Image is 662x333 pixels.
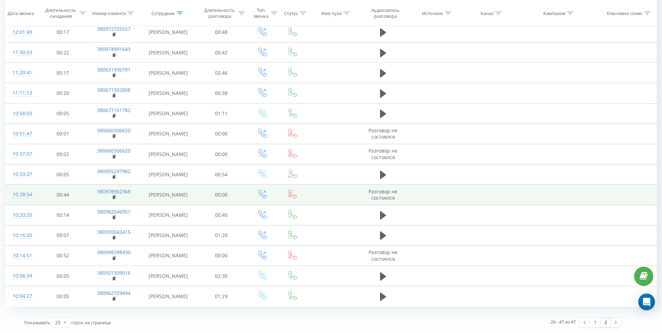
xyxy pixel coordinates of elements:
[196,103,246,124] td: 01:11
[92,10,126,16] div: Номер клиента
[38,124,88,144] td: 00:01
[97,25,131,32] a: 380972725557
[97,188,131,195] a: 380978902368
[38,225,88,245] td: 00:07
[44,7,78,19] div: Длительность ожидания
[38,245,88,266] td: 00:52
[38,43,88,63] td: 00:22
[97,208,131,215] a: 380982046951
[369,249,397,262] span: Разговор не состоялся
[196,63,246,83] td: 02:46
[8,10,34,16] div: Дата звонка
[140,124,196,144] td: [PERSON_NAME]
[38,185,88,205] td: 00:44
[140,103,196,124] td: [PERSON_NAME]
[13,107,31,120] div: 10:58:03
[38,266,88,286] td: 00:05
[140,205,196,225] td: [PERSON_NAME]
[97,66,131,73] a: 380631936791
[97,168,131,175] a: 380955297982
[97,46,131,52] a: 380974991643
[97,229,131,235] a: 380930042415
[196,286,246,306] td: 01:29
[97,147,131,154] a: 380660306620
[196,266,246,286] td: 02:30
[140,63,196,83] td: [PERSON_NAME]
[196,144,246,164] td: 00:00
[196,43,246,63] td: 00:42
[13,229,31,242] div: 10:16:20
[638,294,655,310] div: Open Intercom Messenger
[284,10,298,16] div: Статус
[38,144,88,164] td: 00:02
[38,164,88,185] td: 00:05
[607,10,642,16] div: Ключевое слово
[140,245,196,266] td: [PERSON_NAME]
[140,266,196,286] td: [PERSON_NAME]
[196,205,246,225] td: 00:40
[13,46,31,59] div: 11:30:53
[24,319,50,326] span: Показывать
[140,144,196,164] td: [PERSON_NAME]
[13,25,31,39] div: 12:01:49
[369,127,397,140] span: Разговор не состоялся
[13,66,31,80] div: 11:20:41
[13,208,31,222] div: 10:20:20
[97,87,131,93] a: 380671932808
[151,10,175,16] div: Сотрудник
[600,318,611,327] a: 2
[196,245,246,266] td: 00:00
[140,83,196,103] td: [PERSON_NAME]
[13,168,31,181] div: 10:33:27
[196,83,246,103] td: 00:38
[97,127,131,134] a: 380660306620
[196,124,246,144] td: 00:00
[13,289,31,303] div: 10:04:27
[422,10,443,16] div: Источник
[38,286,88,306] td: 00:05
[140,43,196,63] td: [PERSON_NAME]
[590,318,600,327] a: 1
[365,7,406,19] div: Аудиозапись разговора
[140,286,196,306] td: [PERSON_NAME]
[321,10,342,16] div: Имя пула
[140,22,196,42] td: [PERSON_NAME]
[13,147,31,161] div: 10:37:07
[196,164,246,185] td: 00:54
[253,7,269,19] div: Тип звонка
[71,319,111,326] span: строк на странице
[38,103,88,124] td: 00:05
[196,225,246,245] td: 01:20
[38,22,88,42] td: 00:17
[13,269,31,283] div: 10:06:34
[481,10,493,16] div: Канал
[551,318,576,325] div: 26 - 47 из 47
[196,185,246,205] td: 00:00
[13,249,31,262] div: 10:14:51
[196,22,246,42] td: 00:48
[202,7,237,19] div: Длительность разговора
[13,127,31,141] div: 10:51:47
[13,86,31,100] div: 11:11:13
[38,83,88,103] td: 00:20
[13,188,31,201] div: 10:28:54
[97,269,131,276] a: 380501309016
[140,164,196,185] td: [PERSON_NAME]
[38,205,88,225] td: 00:14
[38,63,88,83] td: 00:17
[97,290,131,296] a: 380962729494
[140,225,196,245] td: [PERSON_NAME]
[97,107,131,113] a: 380677161782
[369,188,397,201] span: Разговор не состоялся
[369,147,397,160] span: Разговор не состоялся
[97,249,131,256] a: 380998398430
[543,10,565,16] div: Кампания
[55,319,61,326] div: 25
[140,185,196,205] td: [PERSON_NAME]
